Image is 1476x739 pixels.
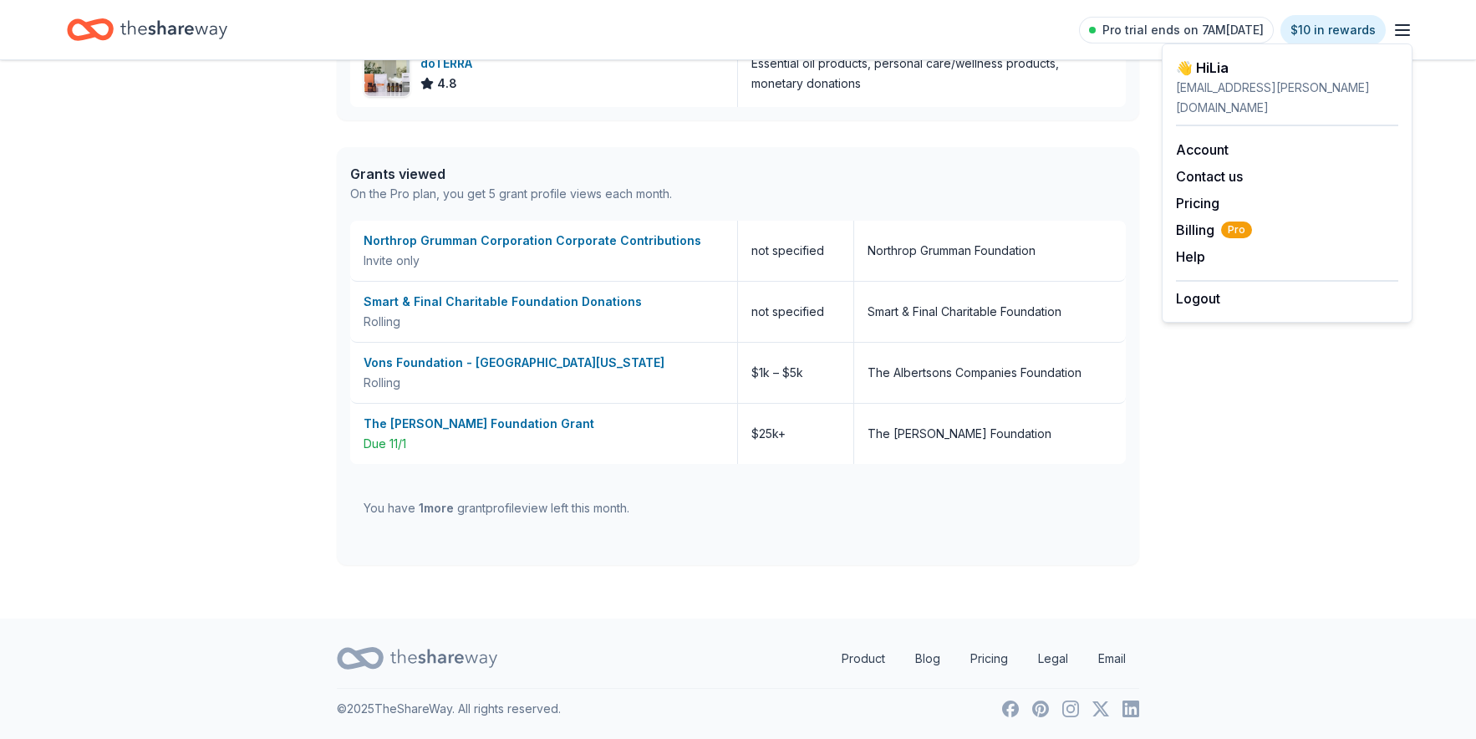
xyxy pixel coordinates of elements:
[364,353,724,373] div: Vons Foundation - [GEOGRAPHIC_DATA][US_STATE]
[738,404,854,464] div: $25k+
[350,164,672,184] div: Grants viewed
[738,221,854,281] div: not specified
[868,241,1036,261] div: Northrop Grumman Foundation
[364,292,724,312] div: Smart & Final Charitable Foundation Donations
[957,642,1021,675] a: Pricing
[364,434,724,454] div: Due 11/1
[1025,642,1082,675] a: Legal
[364,51,410,96] img: Image for doTERRA
[1085,642,1139,675] a: Email
[1176,58,1398,78] div: 👋 Hi Lia
[337,699,561,719] p: © 2025 TheShareWay. All rights reserved.
[828,642,898,675] a: Product
[364,414,724,434] div: The [PERSON_NAME] Foundation Grant
[751,54,1112,94] div: Essential oil products, personal care/wellness products, monetary donations
[1176,247,1205,267] button: Help
[420,54,479,74] div: doTERRA
[868,363,1082,383] div: The Albertsons Companies Foundation
[419,501,454,515] span: 1 more
[1176,195,1219,212] a: Pricing
[828,642,1139,675] nav: quick links
[350,184,672,204] div: On the Pro plan, you get 5 grant profile views each month.
[868,302,1061,322] div: Smart & Final Charitable Foundation
[738,282,854,342] div: not specified
[1102,20,1264,40] span: Pro trial ends on 7AM[DATE]
[364,498,629,518] div: You have grant profile view left this month.
[1176,220,1252,240] span: Billing
[1221,222,1252,238] span: Pro
[437,74,457,94] span: 4.8
[364,251,724,271] div: Invite only
[67,10,227,49] a: Home
[902,642,954,675] a: Blog
[1079,17,1274,43] a: Pro trial ends on 7AM[DATE]
[364,373,724,393] div: Rolling
[738,343,854,403] div: $1k – $5k
[1176,78,1398,118] div: [EMAIL_ADDRESS][PERSON_NAME][DOMAIN_NAME]
[1176,166,1243,186] button: Contact us
[364,231,724,251] div: Northrop Grumman Corporation Corporate Contributions
[1176,220,1252,240] button: BillingPro
[868,424,1051,444] div: The [PERSON_NAME] Foundation
[1280,15,1386,45] a: $10 in rewards
[1176,141,1229,158] a: Account
[1176,288,1220,308] button: Logout
[364,312,724,332] div: Rolling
